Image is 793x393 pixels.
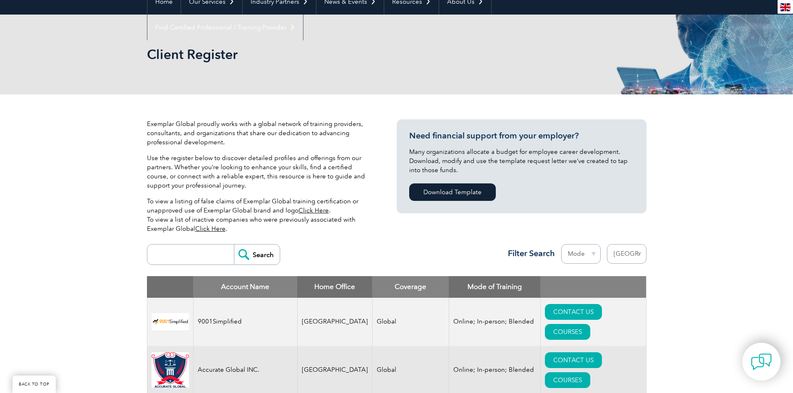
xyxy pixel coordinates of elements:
[147,15,303,40] a: Find Certified Professional / Training Provider
[409,131,634,141] h3: Need financial support from your employer?
[297,276,372,298] th: Home Office: activate to sort column ascending
[147,153,372,190] p: Use the register below to discover detailed profiles and offerings from our partners. Whether you...
[193,298,297,346] td: 9001Simplified
[545,352,602,368] a: CONTACT US
[12,376,56,393] a: BACK TO TOP
[540,276,646,298] th: : activate to sort column ascending
[193,276,297,298] th: Account Name: activate to sort column descending
[545,304,602,320] a: CONTACT US
[503,248,555,259] h3: Filter Search
[147,197,372,233] p: To view a listing of false claims of Exemplar Global training certification or unapproved use of ...
[545,324,590,340] a: COURSES
[780,3,791,11] img: en
[234,245,280,264] input: Search
[372,298,449,346] td: Global
[297,298,372,346] td: [GEOGRAPHIC_DATA]
[409,183,496,201] a: Download Template
[372,276,449,298] th: Coverage: activate to sort column ascending
[195,225,226,232] a: Click Here
[152,352,189,388] img: a034a1f6-3919-f011-998a-0022489685a1-logo.png
[298,207,329,214] a: Click Here
[147,48,497,61] h2: Client Register
[409,147,634,175] p: Many organizations allocate a budget for employee career development. Download, modify and use th...
[751,351,772,372] img: contact-chat.png
[545,372,590,388] a: COURSES
[147,119,372,147] p: Exemplar Global proudly works with a global network of training providers, consultants, and organ...
[449,276,540,298] th: Mode of Training: activate to sort column ascending
[152,313,189,330] img: 37c9c059-616f-eb11-a812-002248153038-logo.png
[449,298,540,346] td: Online; In-person; Blended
